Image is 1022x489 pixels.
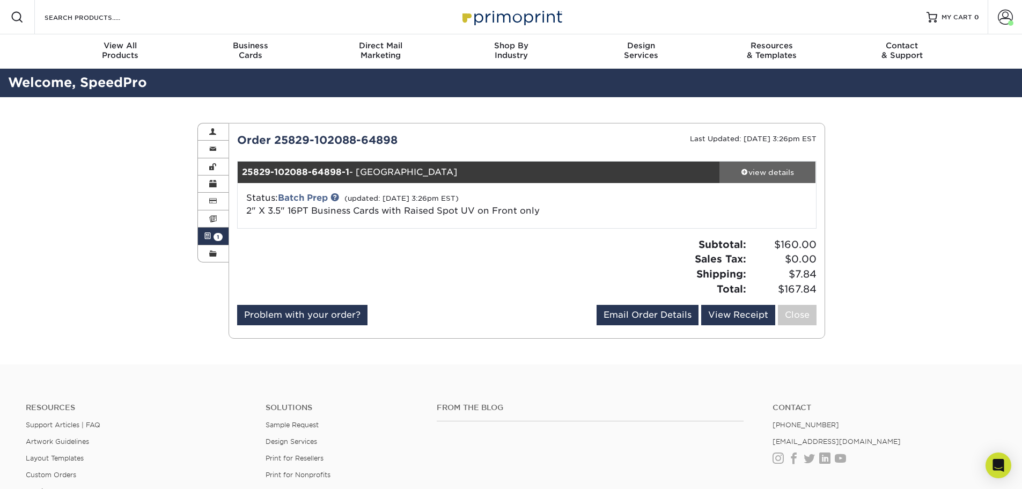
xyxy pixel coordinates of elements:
[773,403,996,412] a: Contact
[576,41,707,50] span: Design
[266,421,319,429] a: Sample Request
[942,13,972,22] span: MY CART
[344,194,459,202] small: (updated: [DATE] 3:26pm EST)
[55,41,186,50] span: View All
[229,132,527,148] div: Order 25829-102088-64898
[701,305,775,325] a: View Receipt
[699,238,746,250] strong: Subtotal:
[437,403,744,412] h4: From the Blog
[238,192,623,217] div: Status:
[3,456,91,485] iframe: Google Customer Reviews
[315,41,446,50] span: Direct Mail
[749,252,817,267] span: $0.00
[26,437,89,446] a: Artwork Guidelines
[717,283,746,295] strong: Total:
[446,34,576,69] a: Shop ByIndustry
[266,437,317,446] a: Design Services
[55,41,186,60] div: Products
[707,41,837,50] span: Resources
[278,193,328,203] a: Batch Prep
[837,41,967,60] div: & Support
[695,253,746,265] strong: Sales Tax:
[719,167,816,178] div: view details
[315,41,446,60] div: Marketing
[198,228,229,245] a: 1
[696,268,746,280] strong: Shipping:
[246,206,540,216] a: 2" X 3.5" 16PT Business Cards with Raised Spot UV on Front only
[26,403,249,412] h4: Resources
[266,454,323,462] a: Print for Resellers
[55,34,186,69] a: View AllProducts
[214,233,223,241] span: 1
[707,41,837,60] div: & Templates
[773,437,901,446] a: [EMAIL_ADDRESS][DOMAIN_NAME]
[749,237,817,252] span: $160.00
[837,34,967,69] a: Contact& Support
[773,421,839,429] a: [PHONE_NUMBER]
[576,34,707,69] a: DesignServices
[719,162,816,183] a: view details
[749,267,817,282] span: $7.84
[458,5,565,28] img: Primoprint
[266,403,421,412] h4: Solutions
[778,305,817,325] a: Close
[26,421,100,429] a: Support Articles | FAQ
[237,305,367,325] a: Problem with your order?
[576,41,707,60] div: Services
[242,167,349,177] strong: 25829-102088-64898-1
[446,41,576,60] div: Industry
[707,34,837,69] a: Resources& Templates
[446,41,576,50] span: Shop By
[43,11,148,24] input: SEARCH PRODUCTS.....
[185,34,315,69] a: BusinessCards
[238,162,719,183] div: - [GEOGRAPHIC_DATA]
[266,471,330,479] a: Print for Nonprofits
[597,305,699,325] a: Email Order Details
[974,13,979,21] span: 0
[26,454,84,462] a: Layout Templates
[185,41,315,50] span: Business
[315,34,446,69] a: Direct MailMarketing
[837,41,967,50] span: Contact
[690,135,817,143] small: Last Updated: [DATE] 3:26pm EST
[185,41,315,60] div: Cards
[986,452,1011,478] div: Open Intercom Messenger
[749,282,817,297] span: $167.84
